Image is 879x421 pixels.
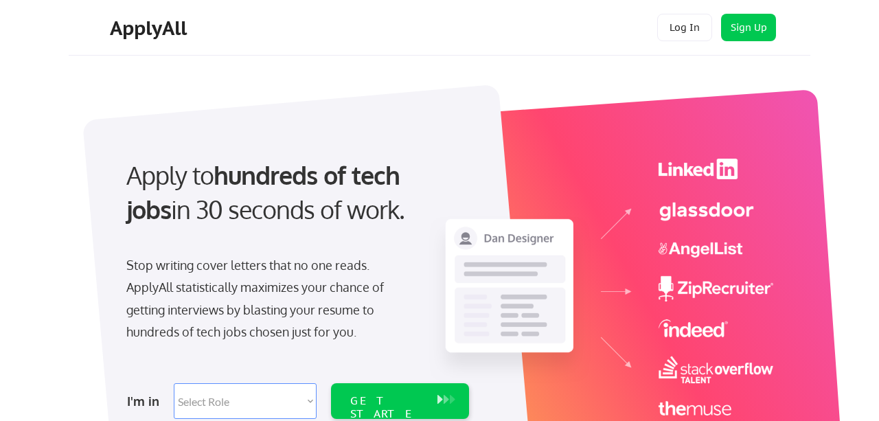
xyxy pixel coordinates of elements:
[126,159,406,225] strong: hundreds of tech jobs
[126,158,464,227] div: Apply to in 30 seconds of work.
[110,16,191,40] div: ApplyAll
[657,14,712,41] button: Log In
[127,390,165,412] div: I'm in
[721,14,776,41] button: Sign Up
[126,254,409,343] div: Stop writing cover letters that no one reads. ApplyAll statistically maximizes your chance of get...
